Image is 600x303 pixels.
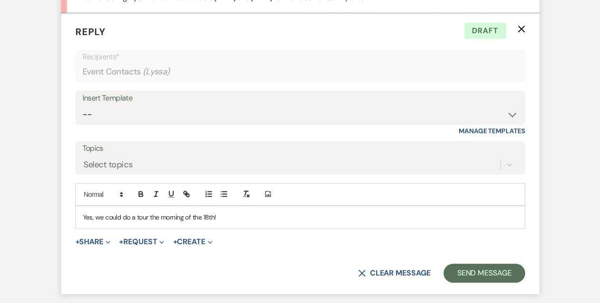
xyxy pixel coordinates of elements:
[464,23,506,39] span: Draft
[173,238,212,246] button: Create
[83,92,518,105] div: Insert Template
[83,212,517,222] p: Yes, we could do a tour the morning of the 18th!
[83,51,518,63] p: Recipients*
[83,142,518,156] label: Topics
[119,238,123,246] span: +
[119,238,164,246] button: Request
[459,127,525,135] a: Manage Templates
[75,238,111,246] button: Share
[83,63,518,81] div: Event Contacts
[358,269,430,277] button: Clear message
[75,26,106,38] span: Reply
[143,65,171,78] span: ( Lyssa )
[83,158,133,171] div: Select topics
[443,264,525,283] button: Send Message
[173,238,177,246] span: +
[75,238,80,246] span: +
